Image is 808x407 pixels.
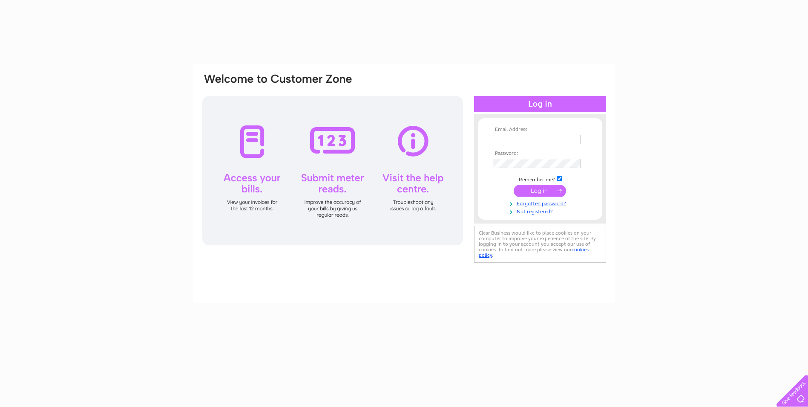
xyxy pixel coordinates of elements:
[491,174,589,183] td: Remember me?
[493,199,589,207] a: Forgotten password?
[493,207,589,215] a: Not registered?
[479,247,589,258] a: cookies policy
[491,151,589,157] th: Password:
[491,127,589,133] th: Email Address:
[514,185,566,197] input: Submit
[474,226,606,263] div: Clear Business would like to place cookies on your computer to improve your experience of the sit...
